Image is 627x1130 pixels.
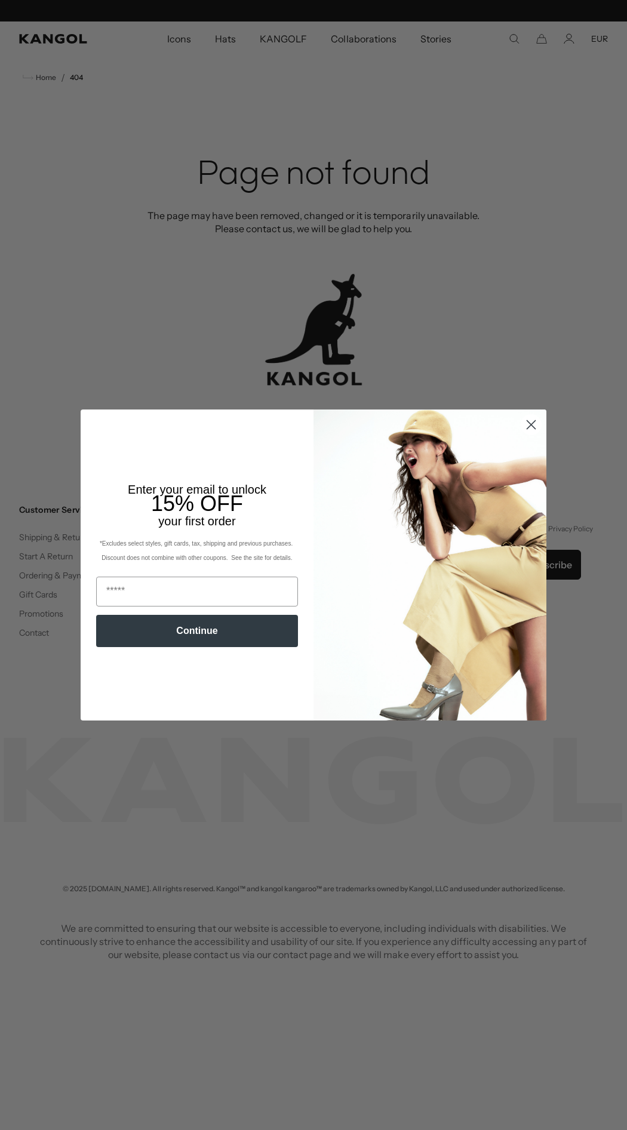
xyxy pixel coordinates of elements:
[100,540,294,561] span: *Excludes select styles, gift cards, tax, shipping and previous purchases. Discount does not comb...
[158,515,235,528] span: your first order
[314,409,546,720] img: 93be19ad-e773-4382-80b9-c9d740c9197f.jpeg
[96,615,298,647] button: Continue
[96,577,298,606] input: Email
[521,414,542,435] button: Close dialog
[128,483,266,496] span: Enter your email to unlock
[151,491,243,516] span: 15% OFF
